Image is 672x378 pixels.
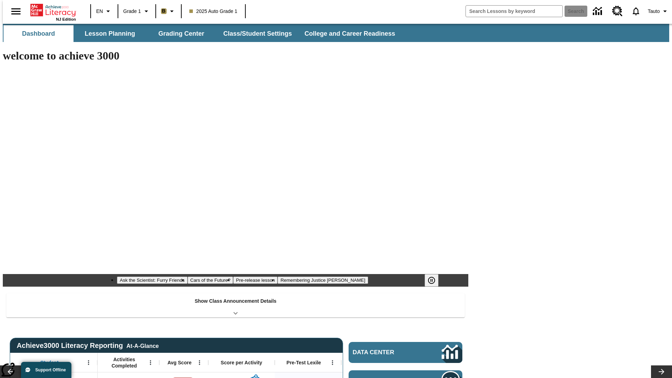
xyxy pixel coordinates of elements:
button: Slide 3 Pre-release lesson [233,276,278,284]
button: Grade: Grade 1, Select a grade [120,5,153,17]
span: Achieve3000 Literacy Reporting [17,342,159,350]
button: Lesson carousel, Next [651,365,672,378]
button: Profile/Settings [645,5,672,17]
a: Resource Center, Will open in new tab [608,2,627,21]
div: SubNavbar [3,24,669,42]
button: Dashboard [3,25,73,42]
a: Data Center [349,342,462,363]
div: Home [30,2,76,21]
button: Class/Student Settings [218,25,297,42]
a: Notifications [627,2,645,20]
span: Avg Score [167,359,191,366]
button: Open side menu [6,1,26,22]
span: Score per Activity [221,359,262,366]
button: Boost Class color is light brown. Change class color [158,5,179,17]
div: Show Class Announcement Details [6,293,465,317]
button: Open Menu [83,357,94,368]
button: Slide 2 Cars of the Future? [188,276,233,284]
button: Slide 4 Remembering Justice O'Connor [278,276,368,284]
span: Student [40,359,58,366]
div: Pause [425,274,446,287]
div: At-A-Glance [126,342,159,349]
button: Open Menu [194,357,205,368]
span: EN [96,8,103,15]
span: Grade 1 [123,8,141,15]
button: Language: EN, Select a language [93,5,115,17]
a: Data Center [589,2,608,21]
span: B [162,7,166,15]
span: Tauto [648,8,660,15]
span: 2025 Auto Grade 1 [189,8,238,15]
button: Lesson Planning [75,25,145,42]
button: Grading Center [146,25,216,42]
span: Pre-Test Lexile [287,359,321,366]
button: Open Menu [145,357,156,368]
input: search field [466,6,562,17]
h1: welcome to achieve 3000 [3,49,468,62]
span: Activities Completed [101,356,147,369]
div: SubNavbar [3,25,401,42]
p: Show Class Announcement Details [195,297,276,305]
button: Slide 1 Ask the Scientist: Furry Friends [117,276,187,284]
button: Pause [425,274,439,287]
button: Open Menu [327,357,338,368]
button: Support Offline [21,362,71,378]
span: Support Offline [35,367,66,372]
span: Data Center [353,349,418,356]
a: Home [30,3,76,17]
span: NJ Edition [56,17,76,21]
button: College and Career Readiness [299,25,401,42]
